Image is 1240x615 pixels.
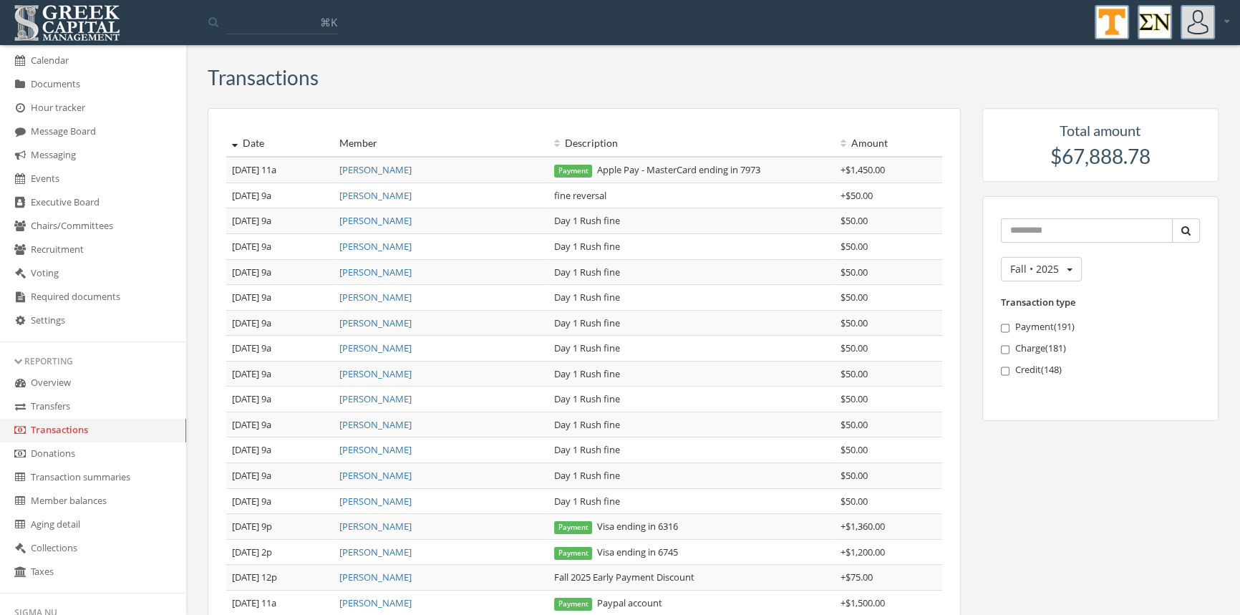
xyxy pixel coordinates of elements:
[841,214,868,227] span: $50.00
[1001,320,1201,334] label: Payment ( 191 )
[841,596,885,609] span: + $1,500.00
[226,437,334,463] td: [DATE] 9a
[997,122,1205,138] h5: Total amount
[226,259,334,285] td: [DATE] 9a
[226,514,334,540] td: [DATE] 9p
[226,361,334,387] td: [DATE] 9a
[554,596,662,609] span: Paypal account
[339,342,412,354] a: [PERSON_NAME]
[208,67,319,89] h3: Transactions
[1001,342,1201,356] label: Charge ( 181 )
[841,266,868,279] span: $50.00
[226,463,334,489] td: [DATE] 9a
[548,437,835,463] td: Day 1 Rush fine
[841,163,885,176] span: + $1,450.00
[339,163,412,176] a: [PERSON_NAME]
[1001,345,1010,354] input: Charge(181)
[841,342,868,354] span: $50.00
[226,233,334,259] td: [DATE] 9a
[339,443,412,456] a: [PERSON_NAME]
[226,310,334,336] td: [DATE] 9a
[841,136,936,150] div: Amount
[554,520,678,533] span: Visa ending in 6316
[841,443,868,456] span: $50.00
[548,488,835,514] td: Day 1 Rush fine
[548,361,835,387] td: Day 1 Rush fine
[339,418,412,431] a: [PERSON_NAME]
[548,259,835,285] td: Day 1 Rush fine
[554,521,593,534] span: Payment
[226,157,334,183] td: [DATE] 11a
[841,291,868,304] span: $50.00
[226,412,334,437] td: [DATE] 9a
[339,571,412,583] a: [PERSON_NAME]
[554,136,829,150] div: Description
[339,266,412,279] a: [PERSON_NAME]
[226,565,334,591] td: [DATE] 12p
[548,208,835,234] td: Day 1 Rush fine
[548,387,835,412] td: Day 1 Rush fine
[339,392,412,405] a: [PERSON_NAME]
[841,240,868,253] span: $50.00
[320,15,337,29] span: ⌘K
[339,469,412,482] a: [PERSON_NAME]
[841,495,868,508] span: $50.00
[1001,257,1082,281] button: Fall • 2025
[841,520,885,533] span: + $1,360.00
[226,336,334,362] td: [DATE] 9a
[554,165,593,178] span: Payment
[548,183,835,208] td: fine reversal
[339,596,412,609] a: [PERSON_NAME]
[841,418,868,431] span: $50.00
[339,189,412,202] a: [PERSON_NAME]
[841,189,873,202] span: + $50.00
[14,355,172,367] div: Reporting
[339,240,412,253] a: [PERSON_NAME]
[226,488,334,514] td: [DATE] 9a
[339,520,412,533] a: [PERSON_NAME]
[548,463,835,489] td: Day 1 Rush fine
[841,367,868,380] span: $50.00
[226,387,334,412] td: [DATE] 9a
[339,367,412,380] a: [PERSON_NAME]
[554,547,593,560] span: Payment
[841,469,868,482] span: $50.00
[1001,363,1201,377] label: Credit ( 148 )
[548,412,835,437] td: Day 1 Rush fine
[841,316,868,329] span: $50.00
[339,214,412,227] a: [PERSON_NAME]
[841,571,873,583] span: + $75.00
[841,392,868,405] span: $50.00
[232,136,328,150] div: Date
[548,233,835,259] td: Day 1 Rush fine
[339,316,412,329] a: [PERSON_NAME]
[548,310,835,336] td: Day 1 Rush fine
[1001,296,1075,309] label: Transaction type
[548,285,835,311] td: Day 1 Rush fine
[548,336,835,362] td: Day 1 Rush fine
[841,546,885,558] span: + $1,200.00
[339,546,412,558] a: [PERSON_NAME]
[1050,144,1151,168] span: $67,888.78
[554,546,678,558] span: Visa ending in 6745
[226,285,334,311] td: [DATE] 9a
[339,136,543,150] div: Member
[1001,367,1010,376] input: Credit(148)
[339,291,412,304] a: [PERSON_NAME]
[548,565,835,591] td: Fall 2025 Early Payment Discount
[226,208,334,234] td: [DATE] 9a
[1001,324,1010,333] input: Payment(191)
[1010,262,1059,276] span: Fall • 2025
[339,495,412,508] a: [PERSON_NAME]
[226,183,334,208] td: [DATE] 9a
[554,598,593,611] span: Payment
[554,163,760,176] span: Apple Pay - MasterCard ending in 7973
[226,539,334,565] td: [DATE] 2p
